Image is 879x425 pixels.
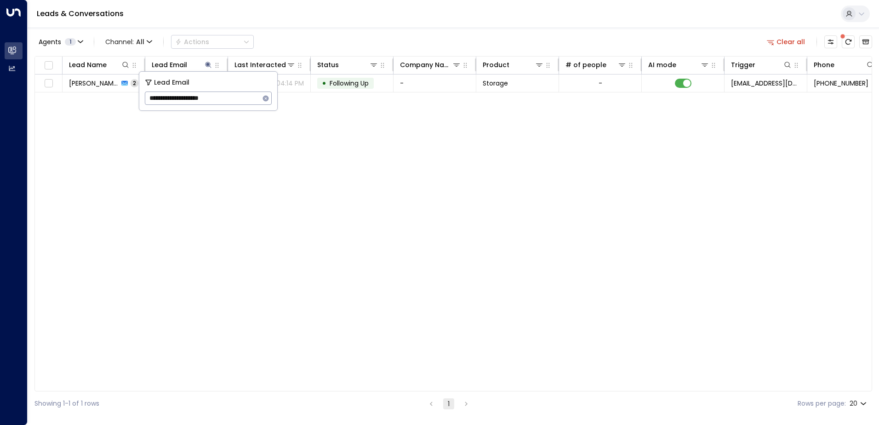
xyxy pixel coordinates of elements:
[171,35,254,49] div: Button group with a nested menu
[798,399,846,408] label: Rows per page:
[34,35,86,48] button: Agents1
[842,35,855,48] span: There are new threads available. Refresh the grid to view the latest updates.
[824,35,837,48] button: Customize
[859,35,872,48] button: Archived Leads
[37,8,124,19] a: Leads & Conversations
[565,59,606,70] div: # of people
[43,78,54,89] span: Toggle select row
[69,79,119,88] span: Elizabeth Fadeyi
[69,59,107,70] div: Lead Name
[483,79,508,88] span: Storage
[330,79,369,88] span: Following Up
[425,398,472,409] nav: pagination navigation
[322,75,326,91] div: •
[152,59,187,70] div: Lead Email
[814,59,834,70] div: Phone
[400,59,461,70] div: Company Name
[400,59,452,70] div: Company Name
[814,79,868,88] span: +447908792982
[731,59,792,70] div: Trigger
[648,59,676,70] div: AI mode
[850,397,868,410] div: 20
[731,59,755,70] div: Trigger
[43,60,54,71] span: Toggle select all
[234,59,286,70] div: Last Interacted
[814,59,875,70] div: Phone
[65,38,76,46] span: 1
[483,59,509,70] div: Product
[152,59,213,70] div: Lead Email
[443,398,454,409] button: page 1
[599,79,602,88] div: -
[69,59,130,70] div: Lead Name
[102,35,156,48] button: Channel:All
[731,79,800,88] span: leads@space-station.co.uk
[175,38,209,46] div: Actions
[317,59,378,70] div: Status
[136,38,144,46] span: All
[102,35,156,48] span: Channel:
[483,59,544,70] div: Product
[276,79,304,88] p: 04:14 PM
[565,59,627,70] div: # of people
[154,77,189,88] span: Lead Email
[394,75,476,92] td: -
[131,79,138,87] span: 2
[34,399,99,408] div: Showing 1-1 of 1 rows
[648,59,709,70] div: AI mode
[171,35,254,49] button: Actions
[39,39,61,45] span: Agents
[763,35,809,48] button: Clear all
[234,59,296,70] div: Last Interacted
[317,59,339,70] div: Status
